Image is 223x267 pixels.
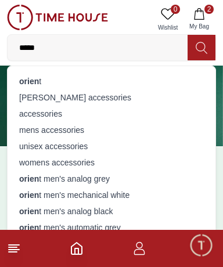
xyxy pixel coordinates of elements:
div: t men's analog grey [15,171,208,187]
div: mens accessories [15,122,208,138]
a: 0Wishlist [153,5,182,34]
div: womens accessories [15,154,208,171]
strong: orien [19,190,39,200]
strong: orien [19,207,39,216]
div: t men's mechanical white [15,187,208,203]
div: Chat Widget [189,233,214,258]
img: ... [7,5,108,30]
button: 2My Bag [182,5,216,34]
span: Wishlist [153,23,182,32]
span: My Bag [185,22,214,31]
span: 0 [171,5,180,14]
a: Home [70,241,84,255]
div: unisex accessories [15,138,208,154]
strong: orien [19,77,39,86]
strong: orien [19,174,39,183]
div: t men's automatic grey [15,219,208,236]
strong: orien [19,223,39,232]
div: t men's analog black [15,203,208,219]
div: t [15,73,208,89]
div: accessories [15,106,208,122]
span: 2 [204,5,214,14]
div: [PERSON_NAME] accessories [15,89,208,106]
